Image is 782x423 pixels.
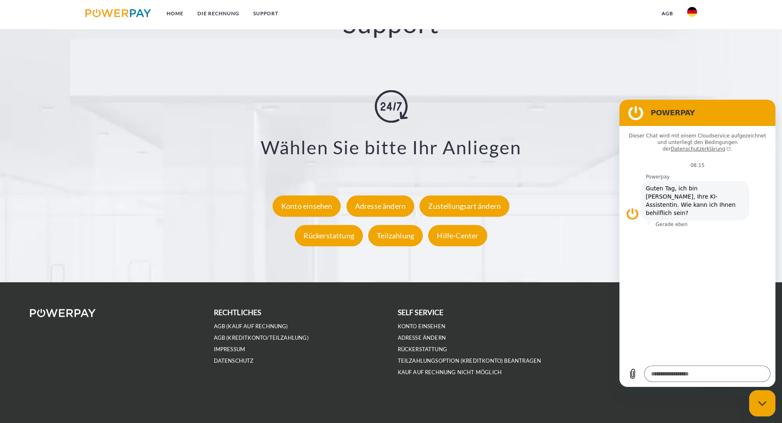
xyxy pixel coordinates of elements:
div: Adresse ändern [346,195,415,217]
img: logo-powerpay-white.svg [30,309,96,317]
iframe: Messaging-Fenster [619,100,775,387]
a: Home [160,6,190,21]
a: DATENSCHUTZ [214,357,254,364]
a: IMPRESSUM [214,346,245,353]
a: Konto einsehen [271,201,343,210]
a: Konto einsehen [398,323,446,330]
div: Hilfe-Center [428,225,487,246]
img: logo-powerpay.svg [85,9,151,17]
a: Teilzahlung [366,231,425,240]
a: Hilfe-Center [426,231,489,240]
b: rechtliches [214,308,261,317]
a: SUPPORT [246,6,285,21]
a: Teilzahlungsoption (KREDITKONTO) beantragen [398,357,541,364]
a: AGB (Kreditkonto/Teilzahlung) [214,334,309,341]
div: Konto einsehen [273,195,341,217]
img: de [687,7,697,17]
img: online-shopping.svg [375,90,408,123]
a: AGB (Kauf auf Rechnung) [214,323,288,330]
div: Rückerstattung [295,225,363,246]
iframe: Schaltfläche zum Öffnen des Messaging-Fensters; Konversation läuft [749,390,775,416]
div: Teilzahlung [368,225,423,246]
a: Adresse ändern [344,201,417,210]
a: Adresse ändern [398,334,446,341]
a: agb [655,6,680,21]
a: DIE RECHNUNG [190,6,246,21]
h3: Wählen Sie bitte Ihr Anliegen [49,136,733,159]
a: Rückerstattung [398,346,447,353]
b: self service [398,308,444,317]
a: Kauf auf Rechnung nicht möglich [398,369,502,376]
div: Zustellungsart ändern [420,195,509,217]
a: Zustellungsart ändern [417,201,511,210]
a: Rückerstattung [293,231,365,240]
